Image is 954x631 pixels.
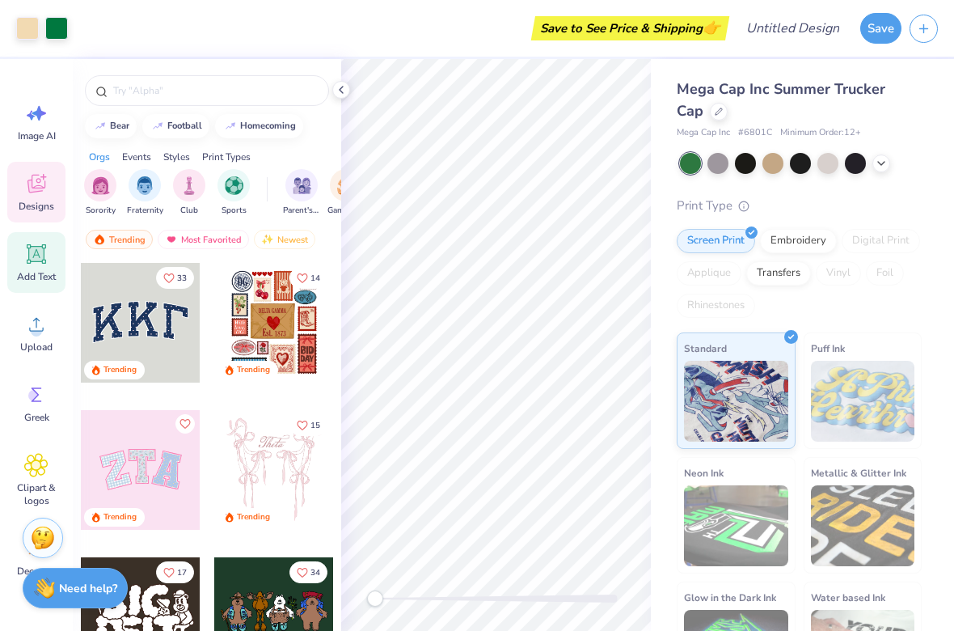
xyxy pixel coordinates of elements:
[18,129,56,142] span: Image AI
[202,150,251,164] div: Print Types
[180,176,198,195] img: Club Image
[84,169,116,217] div: filter for Sorority
[367,591,383,607] div: Accessibility label
[684,589,776,606] span: Glow in the Dark Ink
[86,205,116,217] span: Sorority
[327,205,365,217] span: Game Day
[103,364,137,376] div: Trending
[151,121,164,131] img: trend_line.gif
[217,169,250,217] div: filter for Sports
[535,16,725,40] div: Save to See Price & Shipping
[780,126,861,140] span: Minimum Order: 12 +
[20,341,53,354] span: Upload
[17,270,56,283] span: Add Text
[142,114,209,138] button: football
[289,414,327,436] button: Like
[19,200,54,213] span: Designs
[180,205,198,217] span: Club
[122,150,151,164] div: Events
[677,229,755,253] div: Screen Print
[127,169,163,217] button: filter button
[677,261,741,286] div: Applique
[733,12,852,44] input: Untitled Design
[811,340,845,357] span: Puff Ink
[811,589,885,606] span: Water based Ink
[261,234,274,245] img: newest.gif
[94,121,107,131] img: trend_line.gif
[738,126,772,140] span: # 6801C
[224,121,237,131] img: trend_line.gif
[222,205,247,217] span: Sports
[91,176,110,195] img: Sorority Image
[110,121,129,130] div: bear
[327,169,365,217] div: filter for Game Day
[283,169,320,217] div: filter for Parent's Weekend
[684,485,788,566] img: Neon Ink
[127,169,163,217] div: filter for Fraternity
[684,361,788,442] img: Standard
[310,569,320,577] span: 34
[283,205,320,217] span: Parent's Weekend
[293,176,311,195] img: Parent's Weekend Image
[89,150,110,164] div: Orgs
[684,464,724,481] span: Neon Ink
[84,169,116,217] button: filter button
[136,176,154,195] img: Fraternity Image
[703,18,720,37] span: 👉
[746,261,811,286] div: Transfers
[217,169,250,217] button: filter button
[866,261,904,286] div: Foil
[254,230,315,249] div: Newest
[842,229,920,253] div: Digital Print
[240,121,296,130] div: homecoming
[811,361,915,442] img: Puff Ink
[811,485,915,566] img: Metallic & Glitter Ink
[156,561,194,583] button: Like
[677,294,755,318] div: Rhinestones
[177,569,187,577] span: 17
[173,169,205,217] button: filter button
[816,261,861,286] div: Vinyl
[10,481,63,507] span: Clipart & logos
[112,83,319,99] input: Try "Alpha"
[215,114,303,138] button: homecoming
[310,274,320,282] span: 14
[677,126,730,140] span: Mega Cap Inc
[167,121,202,130] div: football
[289,267,327,289] button: Like
[17,565,56,578] span: Decorate
[165,234,178,245] img: most_fav.gif
[103,511,137,523] div: Trending
[237,364,270,376] div: Trending
[684,340,727,357] span: Standard
[860,13,901,44] button: Save
[177,274,187,282] span: 33
[283,169,320,217] button: filter button
[289,561,327,583] button: Like
[677,197,922,215] div: Print Type
[59,581,117,596] strong: Need help?
[677,79,885,121] span: Mega Cap Inc Summer Trucker Cap
[86,230,153,249] div: Trending
[760,229,837,253] div: Embroidery
[237,511,270,523] div: Trending
[310,421,320,430] span: 15
[127,205,163,217] span: Fraternity
[173,169,205,217] div: filter for Club
[158,230,249,249] div: Most Favorited
[93,234,106,245] img: trending.gif
[156,267,194,289] button: Like
[163,150,190,164] div: Styles
[327,169,365,217] button: filter button
[225,176,243,195] img: Sports Image
[175,414,195,434] button: Like
[337,176,356,195] img: Game Day Image
[85,114,137,138] button: bear
[24,411,49,424] span: Greek
[811,464,906,481] span: Metallic & Glitter Ink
